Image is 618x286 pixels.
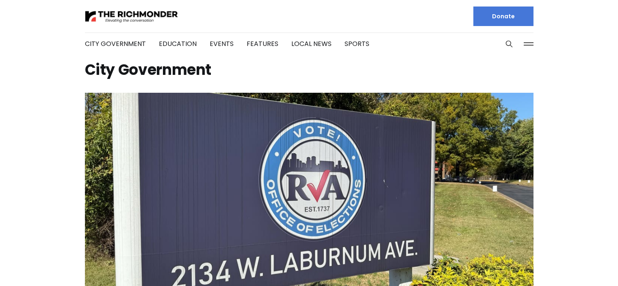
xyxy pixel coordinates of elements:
img: The Richmonder [85,9,178,24]
a: Events [210,39,234,48]
a: City Government [85,39,146,48]
h1: City Government [85,63,533,76]
a: Sports [345,39,369,48]
a: Local News [291,39,332,48]
button: Search this site [503,38,515,50]
a: Donate [473,7,533,26]
a: Education [159,39,197,48]
a: Features [247,39,278,48]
